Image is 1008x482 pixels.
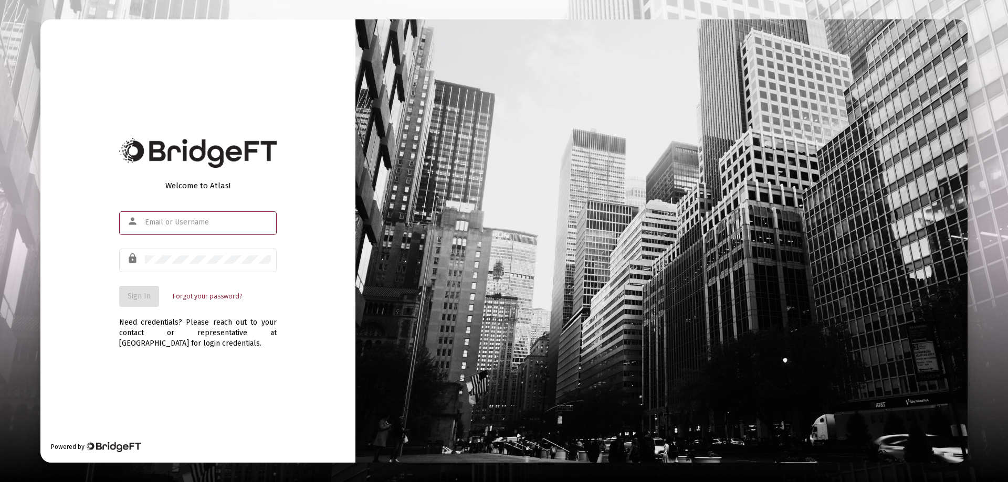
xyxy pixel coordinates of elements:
div: Powered by [51,442,141,452]
mat-icon: lock [127,252,140,265]
img: Bridge Financial Technology Logo [119,138,277,168]
a: Forgot your password? [173,291,242,302]
img: Bridge Financial Technology Logo [86,442,141,452]
button: Sign In [119,286,159,307]
div: Need credentials? Please reach out to your contact or representative at [GEOGRAPHIC_DATA] for log... [119,307,277,349]
div: Welcome to Atlas! [119,180,277,191]
mat-icon: person [127,215,140,228]
span: Sign In [128,292,151,301]
input: Email or Username [145,218,271,227]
